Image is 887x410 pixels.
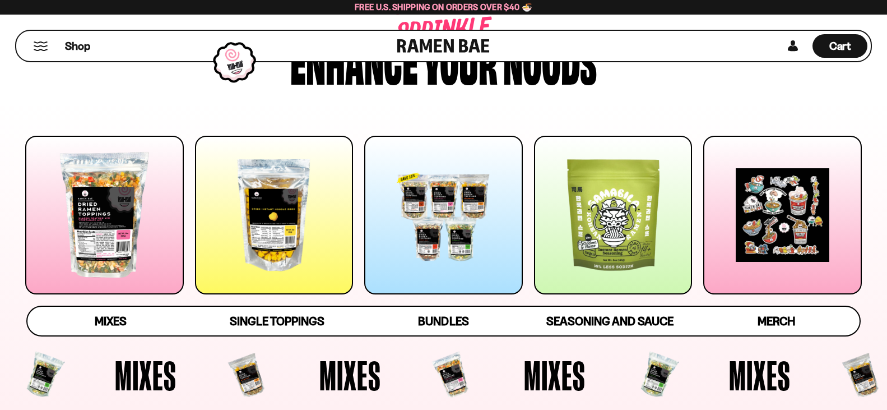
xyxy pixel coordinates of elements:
button: Mobile Menu Trigger [33,42,48,51]
a: Merch [693,307,860,335]
span: Mixes [729,354,791,396]
span: Mixes [319,354,381,396]
a: Bundles [360,307,527,335]
span: Free U.S. Shipping on Orders over $40 🍜 [355,2,532,12]
div: Enhance [290,34,418,87]
div: noods [503,34,597,87]
div: your [424,34,498,87]
span: Cart [829,39,851,53]
a: Mixes [27,307,194,335]
a: Single Toppings [194,307,360,335]
span: Mixes [115,354,177,396]
span: Mixes [95,314,127,328]
span: Shop [65,39,90,54]
div: Cart [812,31,867,61]
span: Seasoning and Sauce [546,314,674,328]
span: Single Toppings [230,314,324,328]
a: Seasoning and Sauce [527,307,693,335]
a: Shop [65,34,90,58]
span: Mixes [524,354,586,396]
span: Bundles [418,314,468,328]
span: Merch [758,314,795,328]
